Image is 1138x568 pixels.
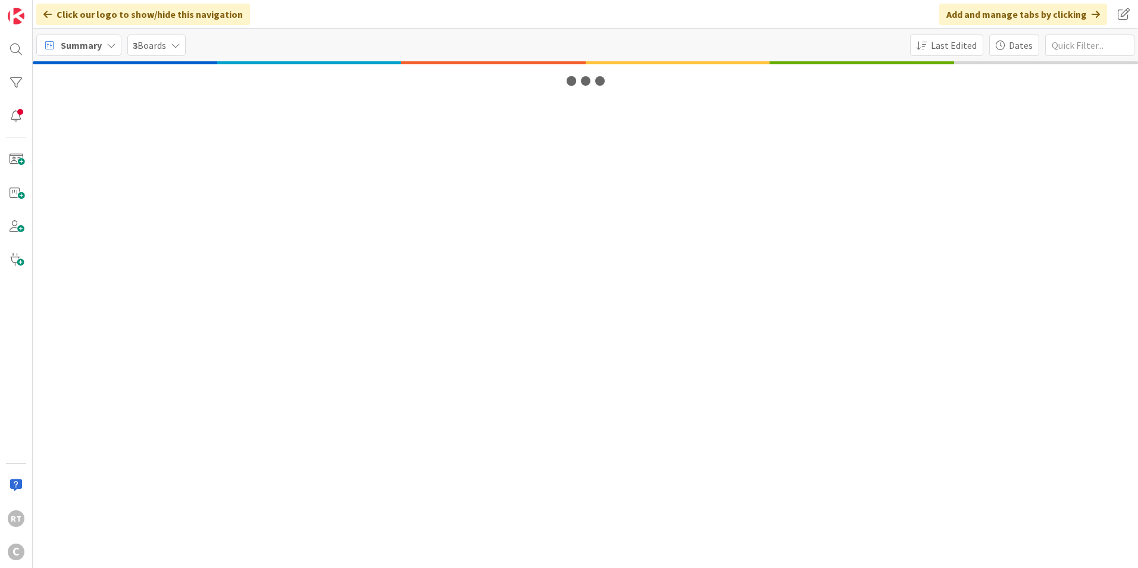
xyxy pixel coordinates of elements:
[36,4,250,25] div: Click our logo to show/hide this navigation
[931,38,977,52] span: Last Edited
[133,38,166,52] span: Boards
[133,39,137,51] b: 3
[8,8,24,24] img: Visit kanbanzone.com
[910,35,983,56] button: Last Edited
[989,35,1039,56] button: Dates
[939,4,1107,25] div: Add and manage tabs by clicking
[1045,35,1134,56] input: Quick Filter...
[61,38,102,52] span: Summary
[8,544,24,560] div: C
[1009,38,1033,52] span: Dates
[8,510,24,527] div: RT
